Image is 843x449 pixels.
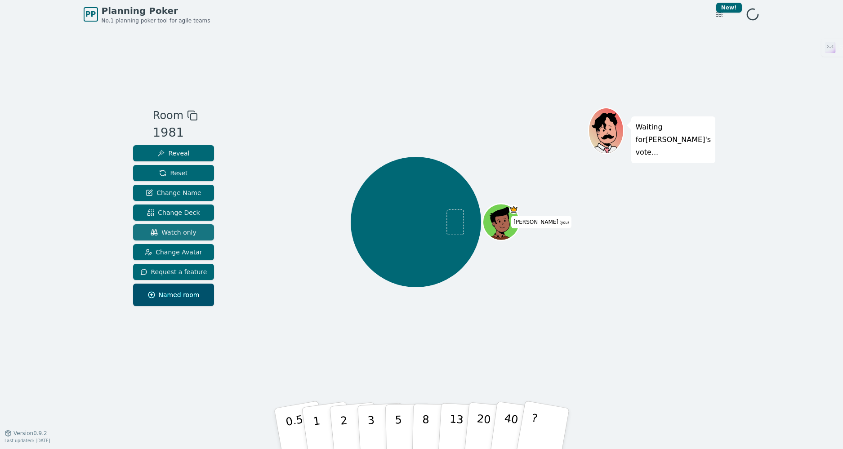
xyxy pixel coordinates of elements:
span: (you) [558,221,569,225]
div: 1981 [153,124,198,142]
span: PP [85,9,96,20]
span: Change Avatar [145,248,202,257]
p: Waiting for [PERSON_NAME] 's vote... [636,121,711,159]
button: Click to change your avatar [484,205,518,240]
button: Reset [133,165,214,181]
button: New! [711,6,727,22]
span: Request a feature [140,267,207,276]
button: Change Deck [133,204,214,221]
span: Reset [159,169,187,178]
span: Change Name [146,188,201,197]
span: Reveal [157,149,189,158]
span: Watch only [151,228,196,237]
span: Planning Poker [102,4,210,17]
span: Change Deck [147,208,200,217]
button: Named room [133,284,214,306]
span: Last updated: [DATE] [4,438,50,443]
span: Version 0.9.2 [13,430,47,437]
span: Rafael is the host [509,205,518,214]
button: Request a feature [133,264,214,280]
a: PPPlanning PokerNo.1 planning poker tool for agile teams [84,4,210,24]
span: Named room [148,290,200,299]
button: Reveal [133,145,214,161]
span: No.1 planning poker tool for agile teams [102,17,210,24]
div: New! [716,3,742,13]
button: Watch only [133,224,214,240]
span: Click to change your name [511,216,571,228]
button: Change Name [133,185,214,201]
button: Change Avatar [133,244,214,260]
button: Version0.9.2 [4,430,47,437]
span: Room [153,107,183,124]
